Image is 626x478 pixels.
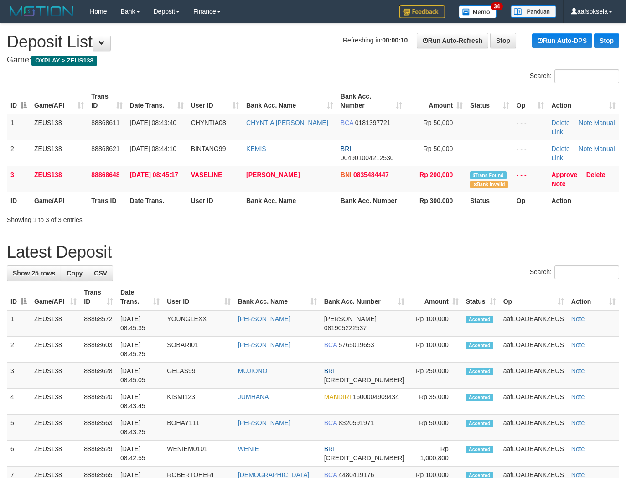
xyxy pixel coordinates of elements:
[551,145,569,152] a: Delete
[31,284,80,310] th: Game/API: activate to sort column ascending
[408,363,462,389] td: Rp 250,000
[408,310,462,337] td: Rp 100,000
[7,243,619,261] h1: Latest Deposit
[424,145,453,152] span: Rp 50,000
[341,119,353,126] span: BCA
[163,415,234,441] td: BOHAY111
[586,171,605,178] a: Delete
[238,341,290,348] a: [PERSON_NAME]
[337,192,406,209] th: Bank Acc. Number
[31,441,80,467] td: ZEUS138
[130,171,178,178] span: [DATE] 08:45:17
[424,119,453,126] span: Rp 50,000
[117,389,163,415] td: [DATE] 08:43:45
[571,367,585,374] a: Note
[31,192,88,209] th: Game/API
[530,69,619,83] label: Search:
[466,316,493,323] span: Accepted
[31,363,80,389] td: ZEUS138
[341,145,351,152] span: BRI
[500,284,568,310] th: Op: activate to sort column ascending
[579,119,592,126] a: Note
[80,337,117,363] td: 88868603
[7,310,31,337] td: 1
[399,5,445,18] img: Feedback.jpg
[470,171,507,179] span: Similar transaction found
[466,446,493,453] span: Accepted
[324,445,335,452] span: BRI
[406,88,466,114] th: Amount: activate to sort column ascending
[130,145,176,152] span: [DATE] 08:44:10
[530,265,619,279] label: Search:
[466,368,493,375] span: Accepted
[31,166,88,192] td: ZEUS138
[554,265,619,279] input: Search:
[324,367,335,374] span: BRI
[7,166,31,192] td: 3
[88,265,113,281] a: CSV
[117,441,163,467] td: [DATE] 08:42:55
[31,88,88,114] th: Game/API: activate to sort column ascending
[466,342,493,349] span: Accepted
[513,192,548,209] th: Op
[187,192,243,209] th: User ID
[238,419,290,426] a: [PERSON_NAME]
[339,341,374,348] span: Copy 5765019653 to clipboard
[13,270,55,277] span: Show 25 rows
[80,284,117,310] th: Trans ID: activate to sort column ascending
[117,363,163,389] td: [DATE] 08:45:05
[238,445,259,452] a: WENIE
[91,171,119,178] span: 88868648
[571,315,585,322] a: Note
[500,310,568,337] td: aafLOADBANKZEUS
[551,119,615,135] a: Manual Link
[7,389,31,415] td: 4
[7,114,31,140] td: 1
[163,389,234,415] td: KISMI123
[470,181,507,188] span: Bank is not match
[191,119,226,126] span: CHYNTIA08
[191,145,226,152] span: BINTANG99
[532,33,592,48] a: Run Auto-DPS
[459,5,497,18] img: Button%20Memo.svg
[130,119,176,126] span: [DATE] 08:43:40
[7,337,31,363] td: 2
[61,265,88,281] a: Copy
[88,88,126,114] th: Trans ID: activate to sort column ascending
[187,88,243,114] th: User ID: activate to sort column ascending
[321,284,408,310] th: Bank Acc. Number: activate to sort column ascending
[67,270,83,277] span: Copy
[466,88,513,114] th: Status: activate to sort column ascending
[238,393,269,400] a: JUMHANA
[548,192,619,209] th: Action
[191,171,222,178] span: VASELINE
[382,36,408,44] strong: 00:00:10
[339,419,374,426] span: Copy 8320591971 to clipboard
[117,310,163,337] td: [DATE] 08:45:35
[7,212,254,224] div: Showing 1 to 3 of 3 entries
[324,315,377,322] span: [PERSON_NAME]
[551,180,565,187] a: Note
[490,33,516,48] a: Stop
[7,192,31,209] th: ID
[163,363,234,389] td: GELAS99
[31,389,80,415] td: ZEUS138
[513,114,548,140] td: - - -
[80,363,117,389] td: 88868628
[500,389,568,415] td: aafLOADBANKZEUS
[31,415,80,441] td: ZEUS138
[337,88,406,114] th: Bank Acc. Number: activate to sort column ascending
[31,310,80,337] td: ZEUS138
[548,88,619,114] th: Action: activate to sort column ascending
[7,363,31,389] td: 3
[417,33,488,48] a: Run Auto-Refresh
[353,393,399,400] span: Copy 1600004909434 to clipboard
[500,441,568,467] td: aafLOADBANKZEUS
[163,441,234,467] td: WENIEM0101
[408,337,462,363] td: Rp 100,000
[7,265,61,281] a: Show 25 rows
[80,389,117,415] td: 88868520
[571,341,585,348] a: Note
[31,114,88,140] td: ZEUS138
[80,415,117,441] td: 88868563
